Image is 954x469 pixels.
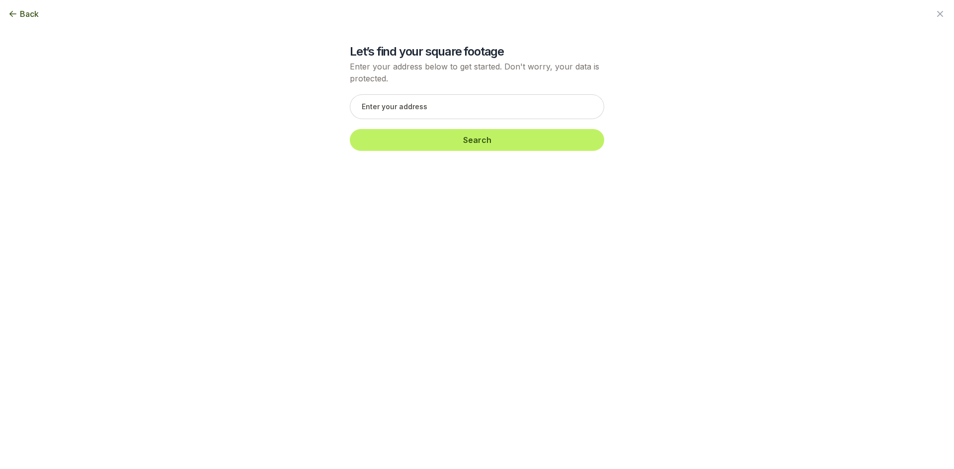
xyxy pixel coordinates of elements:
input: Enter your address [350,94,604,119]
button: Back [8,8,39,20]
button: Next Step [562,156,620,178]
p: Enter your address below to get started. Don't worry, your data is protected. [350,61,604,84]
span: Back [20,8,39,20]
button: Search [350,129,604,151]
h2: Let’s find your square footage [350,44,604,60]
